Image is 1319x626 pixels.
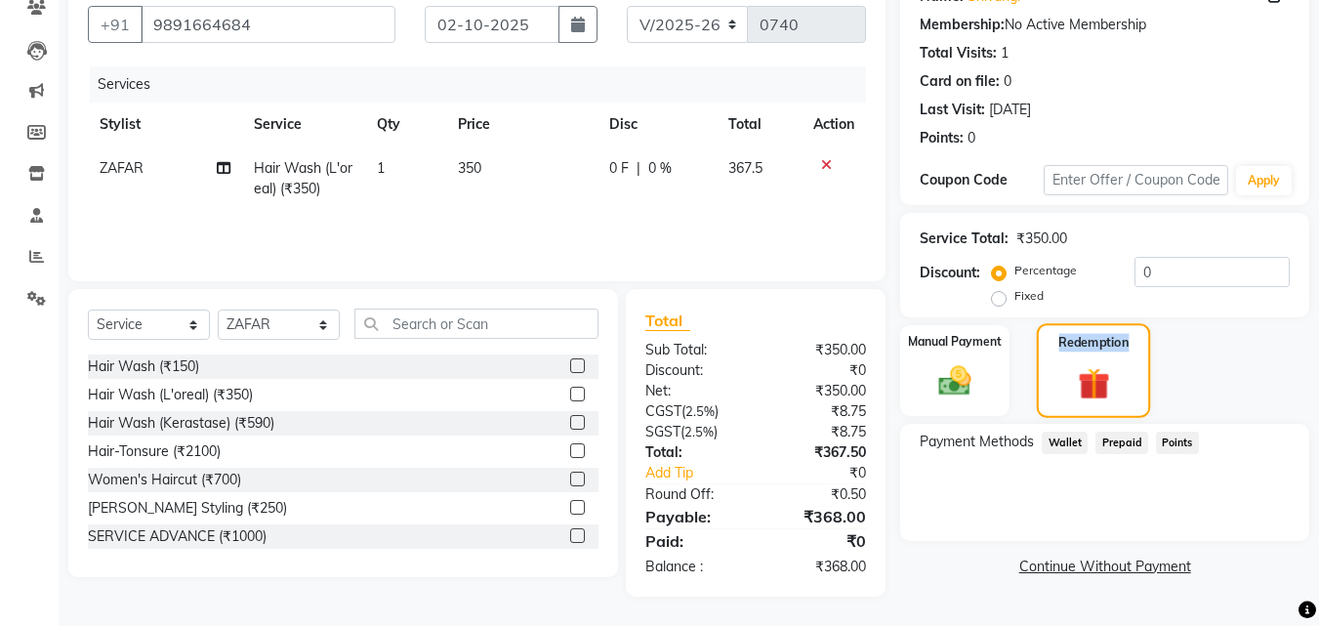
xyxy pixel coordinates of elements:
[756,484,881,505] div: ₹0.50
[631,401,756,422] div: ( )
[631,505,756,528] div: Payable:
[928,362,981,399] img: _cash.svg
[631,340,756,360] div: Sub Total:
[88,526,267,547] div: SERVICE ADVANCE (₹1000)
[631,529,756,553] div: Paid:
[717,103,802,146] th: Total
[631,484,756,505] div: Round Off:
[920,15,1005,35] div: Membership:
[968,128,975,148] div: 0
[1004,71,1011,92] div: 0
[645,402,681,420] span: CGST
[637,158,640,179] span: |
[920,100,985,120] div: Last Visit:
[631,463,776,483] a: Add Tip
[377,159,385,177] span: 1
[90,66,881,103] div: Services
[756,340,881,360] div: ₹350.00
[1059,333,1130,352] label: Redemption
[1016,229,1067,249] div: ₹350.00
[1068,363,1120,403] img: _gift.svg
[756,381,881,401] div: ₹350.00
[648,158,672,179] span: 0 %
[458,159,481,177] span: 350
[920,170,1043,190] div: Coupon Code
[1044,165,1228,195] input: Enter Offer / Coupon Code
[1001,43,1009,63] div: 1
[920,15,1290,35] div: No Active Membership
[631,381,756,401] div: Net:
[802,103,866,146] th: Action
[88,413,274,434] div: Hair Wash (Kerastase) (₹590)
[141,6,395,43] input: Search by Name/Mobile/Email/Code
[756,529,881,553] div: ₹0
[1236,166,1292,195] button: Apply
[920,128,964,148] div: Points:
[254,159,352,197] span: Hair Wash (L'oreal) (₹350)
[645,423,680,440] span: SGST
[88,103,242,146] th: Stylist
[1014,262,1077,279] label: Percentage
[88,498,287,519] div: [PERSON_NAME] Styling (₹250)
[631,557,756,577] div: Balance :
[920,71,1000,92] div: Card on file:
[756,360,881,381] div: ₹0
[598,103,718,146] th: Disc
[88,6,143,43] button: +91
[1156,432,1199,454] span: Points
[777,463,882,483] div: ₹0
[908,333,1002,351] label: Manual Payment
[1014,287,1044,305] label: Fixed
[1095,432,1148,454] span: Prepaid
[756,505,881,528] div: ₹368.00
[756,422,881,442] div: ₹8.75
[756,442,881,463] div: ₹367.50
[631,360,756,381] div: Discount:
[88,441,221,462] div: Hair-Tonsure (₹2100)
[756,557,881,577] div: ₹368.00
[446,103,597,146] th: Price
[645,311,690,331] span: Total
[100,159,144,177] span: ZAFAR
[88,470,241,490] div: Women's Haircut (₹700)
[920,43,997,63] div: Total Visits:
[728,159,763,177] span: 367.5
[88,385,253,405] div: Hair Wash (L'oreal) (₹350)
[354,309,598,339] input: Search or Scan
[920,432,1034,452] span: Payment Methods
[609,158,629,179] span: 0 F
[920,263,980,283] div: Discount:
[989,100,1031,120] div: [DATE]
[904,557,1305,577] a: Continue Without Payment
[1042,432,1088,454] span: Wallet
[242,103,364,146] th: Service
[684,424,714,439] span: 2.5%
[365,103,446,146] th: Qty
[631,442,756,463] div: Total:
[685,403,715,419] span: 2.5%
[756,401,881,422] div: ₹8.75
[631,422,756,442] div: ( )
[88,356,199,377] div: Hair Wash (₹150)
[920,229,1009,249] div: Service Total:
